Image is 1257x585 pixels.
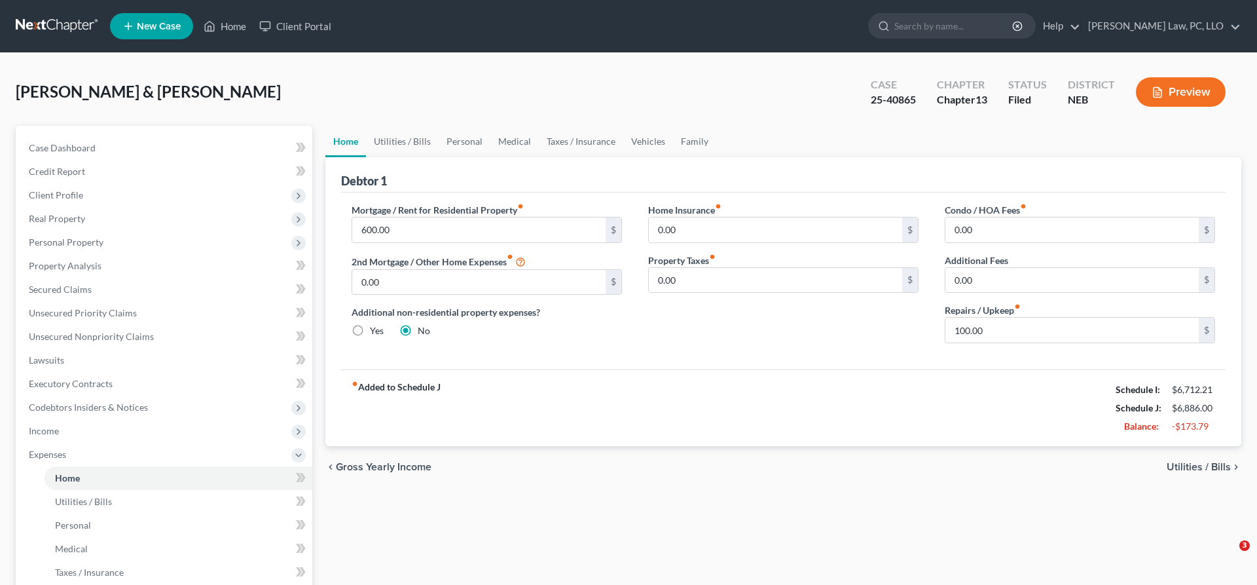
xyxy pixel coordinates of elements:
i: fiber_manual_record [507,254,513,260]
div: -$173.79 [1172,420,1215,433]
span: Home [55,472,80,483]
a: Taxes / Insurance [539,126,623,157]
strong: Balance: [1124,421,1159,432]
label: Additional Fees [945,254,1008,267]
div: $6,712.21 [1172,383,1215,396]
a: Lawsuits [18,349,312,372]
span: Executory Contracts [29,378,113,389]
a: Case Dashboard [18,136,312,160]
input: Search by name... [894,14,1014,38]
button: chevron_left Gross Yearly Income [325,462,431,472]
input: -- [945,318,1199,343]
span: Gross Yearly Income [336,462,431,472]
i: fiber_manual_record [1020,203,1027,210]
div: NEB [1068,92,1115,107]
a: Secured Claims [18,278,312,301]
i: fiber_manual_record [352,381,358,387]
span: Unsecured Priority Claims [29,307,137,318]
button: Preview [1136,77,1226,107]
a: [PERSON_NAME] Law, PC, LLO [1082,14,1241,38]
div: Filed [1008,92,1047,107]
input: -- [945,268,1199,293]
div: Status [1008,77,1047,92]
a: Credit Report [18,160,312,183]
span: Income [29,425,59,436]
input: -- [352,217,606,242]
a: Vehicles [623,126,673,157]
label: 2nd Mortgage / Other Home Expenses [352,254,526,269]
i: chevron_right [1231,462,1241,472]
span: Secured Claims [29,284,92,295]
div: $ [606,270,621,295]
div: $ [606,217,621,242]
a: Unsecured Priority Claims [18,301,312,325]
div: $ [1199,268,1214,293]
a: Unsecured Nonpriority Claims [18,325,312,349]
span: Client Profile [29,189,83,200]
span: Personal [55,519,91,531]
div: $ [902,217,918,242]
a: Help [1036,14,1080,38]
a: Executory Contracts [18,372,312,396]
label: No [418,324,430,337]
span: Expenses [29,449,66,460]
span: Medical [55,543,88,554]
a: Property Analysis [18,254,312,278]
label: Yes [370,324,384,337]
i: fiber_manual_record [715,203,721,210]
span: Real Property [29,213,85,224]
span: Case Dashboard [29,142,96,153]
a: Utilities / Bills [366,126,439,157]
a: Medical [490,126,539,157]
span: Credit Report [29,166,85,177]
i: fiber_manual_record [517,203,524,210]
strong: Schedule I: [1116,384,1160,395]
label: Condo / HOA Fees [945,203,1027,217]
label: Mortgage / Rent for Residential Property [352,203,524,217]
a: Utilities / Bills [45,490,312,514]
div: District [1068,77,1115,92]
input: -- [945,217,1199,242]
div: $ [1199,318,1214,343]
a: Home [197,14,253,38]
label: Home Insurance [648,203,721,217]
div: 25-40865 [871,92,916,107]
span: Taxes / Insurance [55,567,124,578]
span: Personal Property [29,236,103,248]
div: Case [871,77,916,92]
a: Client Portal [253,14,338,38]
strong: Added to Schedule J [352,381,441,436]
a: Family [673,126,716,157]
span: 3 [1239,540,1250,551]
a: Home [325,126,366,157]
span: Codebtors Insiders & Notices [29,402,148,413]
div: $6,886.00 [1172,402,1215,415]
strong: Schedule J: [1116,402,1161,413]
input: -- [352,270,606,295]
span: Unsecured Nonpriority Claims [29,331,154,342]
a: Medical [45,537,312,561]
span: Utilities / Bills [55,496,112,507]
span: New Case [137,22,181,31]
label: Repairs / Upkeep [945,303,1021,317]
div: Chapter [937,92,987,107]
span: Lawsuits [29,354,64,366]
div: Chapter [937,77,987,92]
div: $ [1199,217,1214,242]
div: Debtor 1 [341,173,387,189]
button: Utilities / Bills chevron_right [1167,462,1241,472]
label: Property Taxes [648,254,716,267]
a: Taxes / Insurance [45,561,312,584]
span: Utilities / Bills [1167,462,1231,472]
input: -- [649,217,902,242]
div: $ [902,268,918,293]
a: Personal [439,126,490,157]
i: fiber_manual_record [709,254,716,260]
input: -- [649,268,902,293]
label: Additional non-residential property expenses? [352,305,622,319]
a: Personal [45,514,312,537]
span: 13 [975,93,987,105]
i: fiber_manual_record [1014,303,1021,310]
span: [PERSON_NAME] & [PERSON_NAME] [16,82,281,101]
a: Home [45,466,312,490]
